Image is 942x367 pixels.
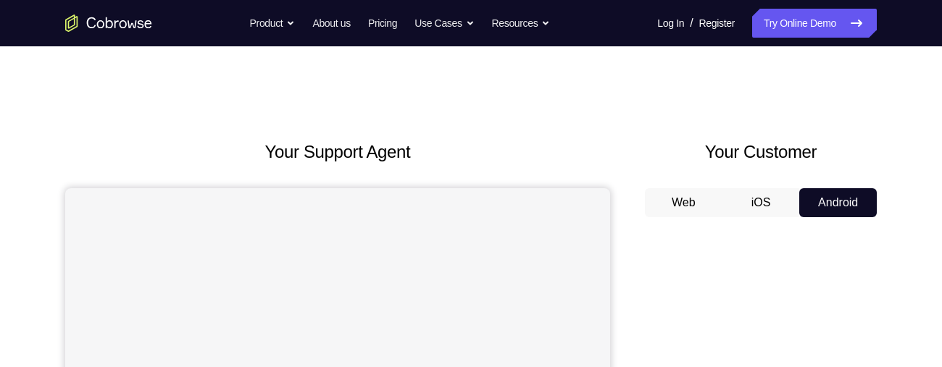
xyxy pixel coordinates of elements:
[65,14,152,32] a: Go to the home page
[414,9,474,38] button: Use Cases
[657,9,684,38] a: Log In
[312,9,350,38] a: About us
[645,188,722,217] button: Web
[752,9,877,38] a: Try Online Demo
[368,9,397,38] a: Pricing
[250,9,296,38] button: Product
[699,9,735,38] a: Register
[492,9,551,38] button: Resources
[799,188,877,217] button: Android
[690,14,693,32] span: /
[722,188,800,217] button: iOS
[65,139,610,165] h2: Your Support Agent
[645,139,877,165] h2: Your Customer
